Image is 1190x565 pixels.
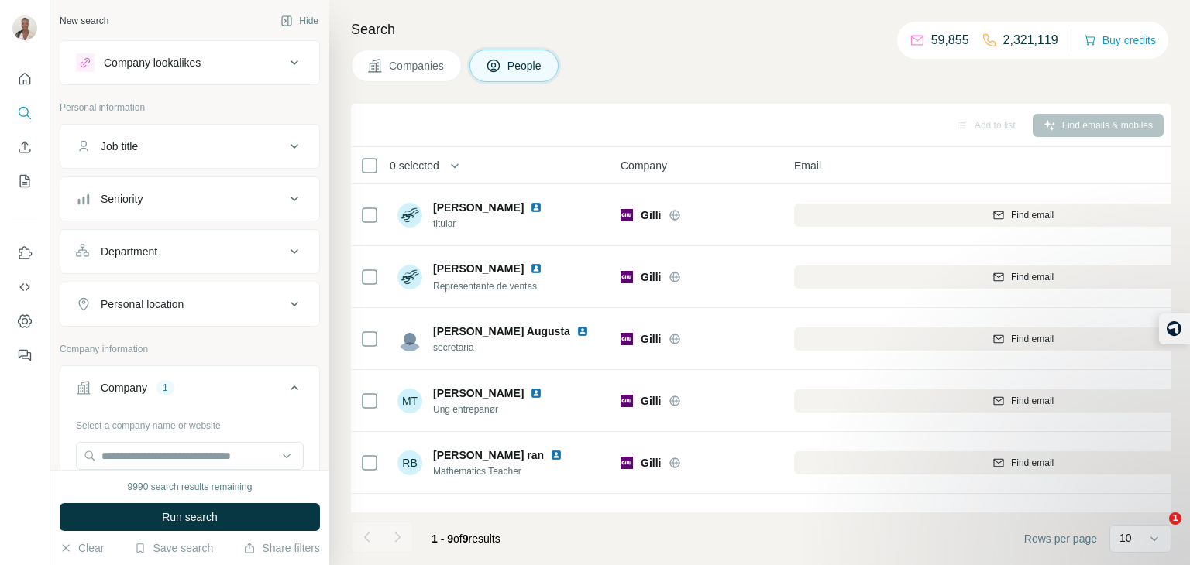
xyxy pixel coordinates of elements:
img: Logo of Gilli [621,209,633,221]
button: Seniority [60,180,319,217]
img: Avatar [397,265,422,289]
button: Company1 [60,369,319,413]
div: RB [397,450,422,475]
iframe: Intercom live chat [1137,512,1175,550]
span: Email [794,158,821,173]
img: Logo of Gilli [621,457,633,469]
span: [PERSON_NAME] [433,200,524,215]
span: [PERSON_NAME] ran [433,447,544,463]
button: My lists [12,167,37,195]
span: 0 selected [390,158,439,173]
span: titular [433,217,549,231]
span: Gilli [641,393,661,409]
h4: Search [351,19,1171,40]
span: Gilli [641,331,661,347]
span: [PERSON_NAME] Augusta [433,324,570,339]
span: [PERSON_NAME] [433,385,524,401]
div: Company lookalikes [104,55,201,70]
img: LinkedIn logo [576,325,589,337]
button: Clear [60,540,104,556]
span: People [507,58,543,74]
div: Select a company name or website [76,413,304,433]
span: secretaria [433,341,595,354]
button: Share filters [243,540,320,556]
p: 59,855 [931,31,969,50]
p: Company information [60,342,320,356]
button: Personal location [60,286,319,323]
button: Enrich CSV [12,133,37,161]
span: Mathematics Teacher [433,464,569,478]
div: MT [397,389,422,413]
button: Use Surfe API [12,273,37,301]
span: Find email [1011,332,1054,346]
span: Rows per page [1024,531,1097,546]
span: of [453,532,463,545]
p: 10 [1119,530,1132,546]
div: Company [101,380,147,395]
span: Gilli [641,207,661,223]
div: 9990 search results remaining [128,480,253,494]
img: Logo of Gilli [621,333,633,345]
div: Department [101,244,157,259]
span: 9 [463,532,469,545]
button: Hide [270,9,329,33]
img: Avatar [397,327,422,351]
div: New search [60,14,108,28]
span: Run search [162,509,218,525]
button: Search [12,99,37,127]
span: Find email [1011,208,1054,222]
div: Personal location [101,296,184,312]
span: Ung entrepanør [433,402,549,416]
span: 1 - 9 [432,532,453,545]
button: Quick start [12,65,37,93]
span: Gilli [641,455,661,471]
div: Seniority [101,191,143,207]
button: Buy credits [1084,29,1156,51]
span: Companies [389,58,445,74]
span: results [432,532,500,545]
img: Avatar [12,15,37,40]
button: Company lookalikes [60,44,319,81]
img: LinkedIn logo [530,511,542,523]
span: 1 [1169,512,1181,525]
span: Representante de ventas [433,281,537,292]
img: Logo of Gilli [621,395,633,407]
span: Gilli [641,269,661,285]
button: Feedback [12,341,37,369]
button: Save search [134,540,213,556]
img: LinkedIn logo [530,387,542,399]
button: Department [60,233,319,270]
button: Job title [60,128,319,165]
div: 1 [156,381,174,395]
span: [PERSON_NAME] [433,509,524,525]
div: RK [397,512,422,537]
p: 2,321,119 [1003,31,1058,50]
button: Use Surfe on LinkedIn [12,239,37,267]
img: LinkedIn logo [530,262,542,275]
img: Avatar [397,203,422,228]
span: Company [621,158,667,173]
span: Find email [1011,270,1054,284]
img: LinkedIn logo [530,201,542,214]
span: [PERSON_NAME] [433,261,524,276]
div: Job title [101,139,138,154]
p: Personal information [60,101,320,115]
img: LinkedIn logo [550,449,562,461]
img: Logo of Gilli [621,271,633,283]
button: Run search [60,503,320,531]
button: Dashboard [12,307,37,335]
